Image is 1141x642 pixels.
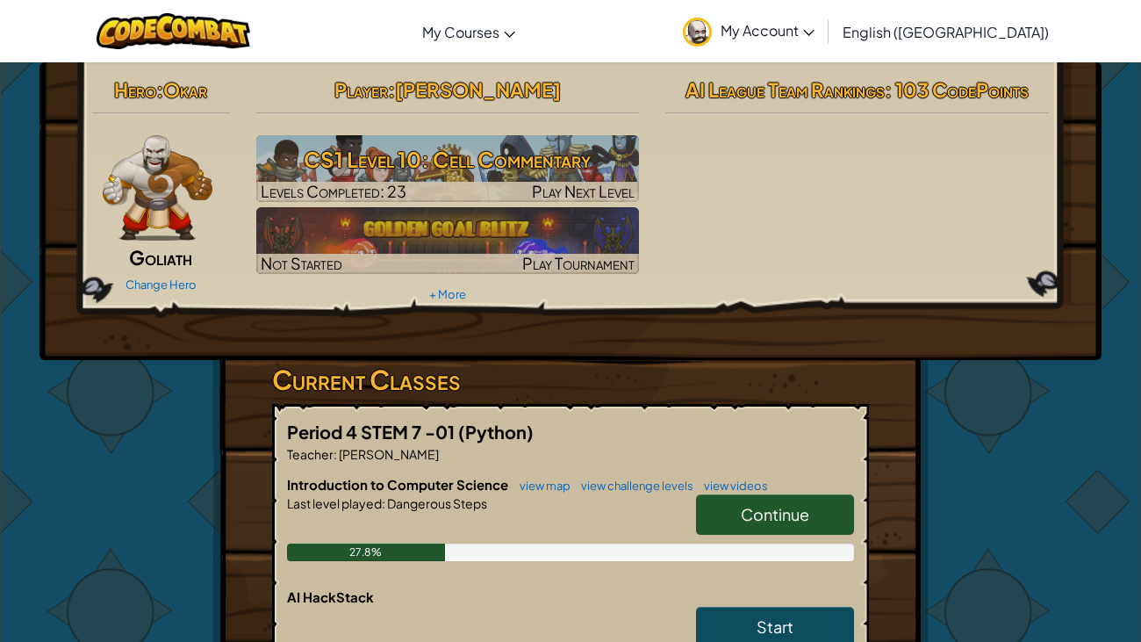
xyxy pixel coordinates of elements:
span: : [382,495,385,511]
h3: Current Classes [272,360,869,400]
span: (Python) [458,421,534,443]
img: avatar [683,18,712,47]
span: [PERSON_NAME] [395,77,561,102]
a: My Courses [413,8,524,55]
img: goliath-pose.png [103,135,212,241]
span: Hero [114,77,156,102]
span: My Account [721,21,814,40]
span: English ([GEOGRAPHIC_DATA]) [843,23,1049,41]
span: Okar [163,77,207,102]
a: Not StartedPlay Tournament [256,207,640,274]
span: [PERSON_NAME] [337,446,439,462]
span: Continue [741,504,809,524]
span: Dangerous Steps [385,495,487,511]
a: view map [511,479,570,493]
span: : 103 CodePoints [885,77,1029,102]
a: + More [429,287,466,301]
img: CodeCombat logo [97,13,250,49]
a: view videos [695,479,768,493]
div: 27.8% [287,544,445,561]
span: Play Next Level [532,181,635,201]
span: Goliath [129,245,192,270]
span: Last level played [287,495,382,511]
span: My Courses [422,23,499,41]
a: English ([GEOGRAPHIC_DATA]) [834,8,1058,55]
img: Golden Goal [256,207,640,274]
span: AI League Team Rankings [685,77,885,102]
span: Play Tournament [522,253,635,273]
h3: CS1 Level 10: Cell Commentary [256,140,640,179]
span: Start [757,617,793,637]
span: AI HackStack [287,588,374,605]
span: : [388,77,395,102]
span: Not Started [261,253,342,273]
a: Play Next Level [256,135,640,202]
img: CS1 Level 10: Cell Commentary [256,135,640,202]
a: Change Hero [126,278,197,292]
a: My Account [674,4,823,59]
span: Teacher [287,446,334,462]
span: Introduction to Computer Science [287,476,511,493]
span: Player [334,77,388,102]
span: Period 4 STEM 7 -01 [287,421,458,443]
span: : [334,446,337,462]
span: Levels Completed: 23 [261,181,406,201]
span: : [156,77,163,102]
a: view challenge levels [572,479,693,493]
